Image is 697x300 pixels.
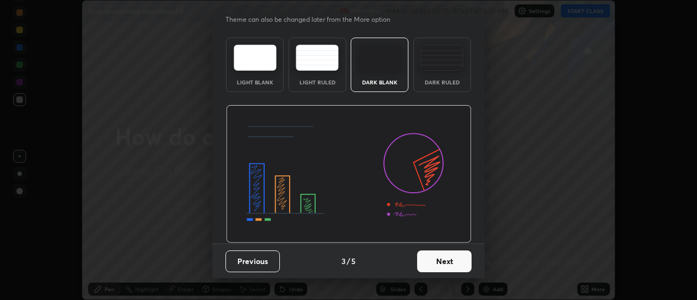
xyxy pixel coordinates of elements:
img: lightRuledTheme.5fabf969.svg [296,45,339,71]
img: darkTheme.f0cc69e5.svg [358,45,401,71]
img: lightTheme.e5ed3b09.svg [234,45,277,71]
h4: / [347,255,350,267]
div: Light Blank [233,79,277,85]
div: Dark Blank [358,79,401,85]
div: Dark Ruled [420,79,464,85]
h4: 5 [351,255,356,267]
h4: 3 [341,255,346,267]
button: Previous [225,250,280,272]
div: Light Ruled [296,79,339,85]
img: darkThemeBanner.d06ce4a2.svg [226,105,472,243]
p: Theme can also be changed later from the More option [225,15,402,25]
button: Next [417,250,472,272]
img: darkRuledTheme.de295e13.svg [420,45,463,71]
